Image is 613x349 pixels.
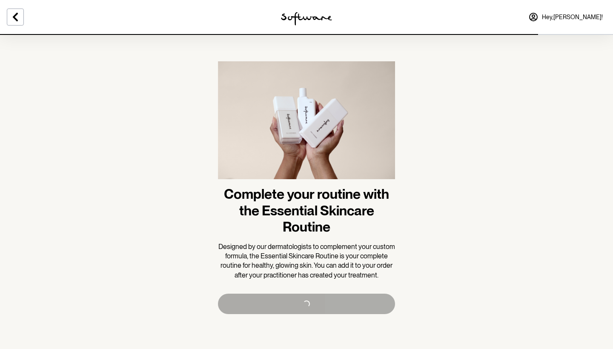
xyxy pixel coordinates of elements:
a: Hey,[PERSON_NAME]! [523,7,608,27]
span: Designed by our dermatologists to complement your custom formula, the Essential Skincare Routine ... [218,243,395,279]
h1: Complete your routine with the Essential Skincare Routine [218,186,395,235]
img: software logo [281,12,332,26]
img: more information about the product [218,61,395,186]
span: Hey, [PERSON_NAME] ! [542,14,603,21]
